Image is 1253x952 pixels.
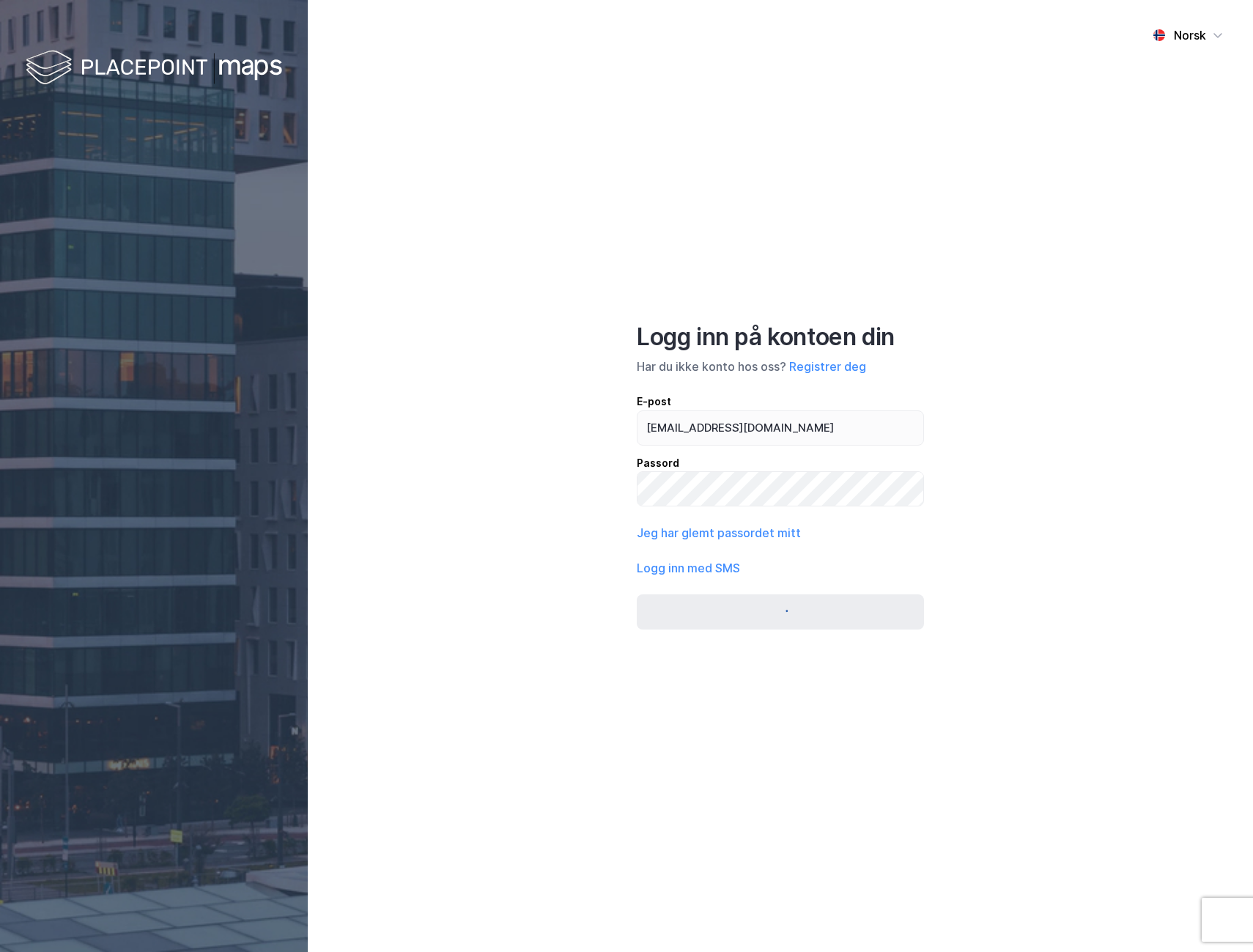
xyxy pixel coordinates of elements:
div: Norsk [1174,26,1206,44]
button: Registrer deg [789,358,866,375]
button: Jeg har glemt passordet mitt [637,524,801,542]
div: Kontrollprogram for chat [1180,882,1253,952]
img: logo-white.f07954bde2210d2a523dddb988cd2aa7.svg [26,47,282,90]
button: Logg inn med SMS [637,559,740,577]
div: Har du ikke konto hos oss? [637,358,924,375]
div: E-post [637,393,924,410]
iframe: Chat Widget [1180,882,1253,952]
div: Passord [637,454,924,472]
div: Logg inn på kontoen din [637,322,924,352]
